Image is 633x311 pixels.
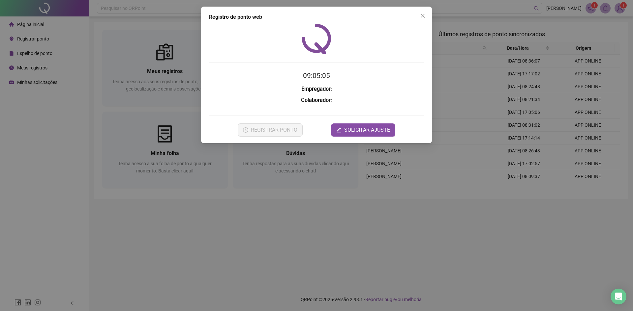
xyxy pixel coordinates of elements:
[302,24,331,54] img: QRPoint
[301,97,331,103] strong: Colaborador
[209,96,424,105] h3: :
[336,127,342,133] span: edit
[303,72,330,80] time: 09:05:05
[420,13,425,18] span: close
[417,11,428,21] button: Close
[301,86,331,92] strong: Empregador
[331,123,395,137] button: editSOLICITAR AJUSTE
[209,13,424,21] div: Registro de ponto web
[344,126,390,134] span: SOLICITAR AJUSTE
[611,289,626,304] div: Open Intercom Messenger
[238,123,303,137] button: REGISTRAR PONTO
[209,85,424,93] h3: :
